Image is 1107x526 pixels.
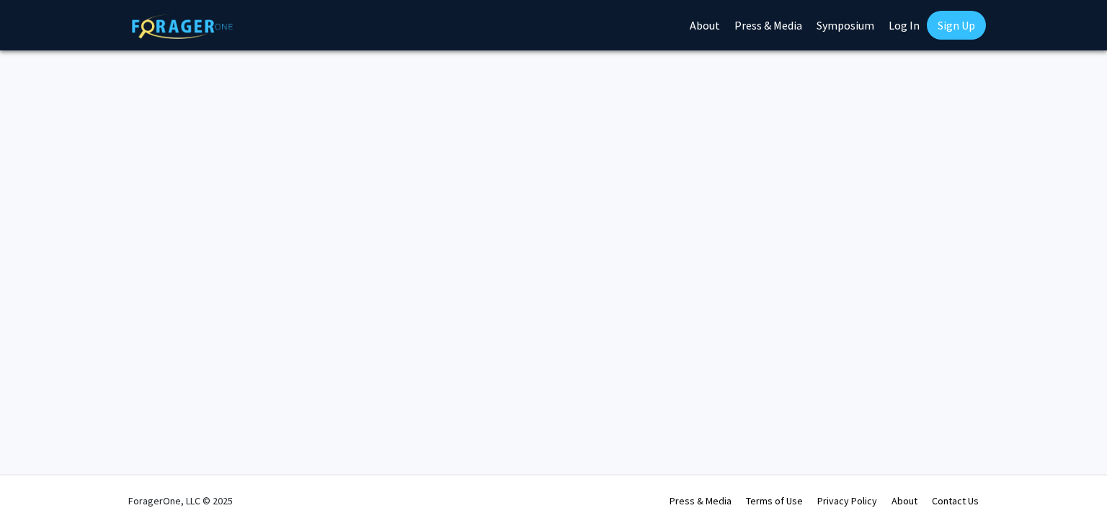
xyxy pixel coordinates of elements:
[932,494,979,507] a: Contact Us
[746,494,803,507] a: Terms of Use
[927,11,986,40] a: Sign Up
[132,14,233,39] img: ForagerOne Logo
[128,476,233,526] div: ForagerOne, LLC © 2025
[892,494,917,507] a: About
[670,494,732,507] a: Press & Media
[817,494,877,507] a: Privacy Policy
